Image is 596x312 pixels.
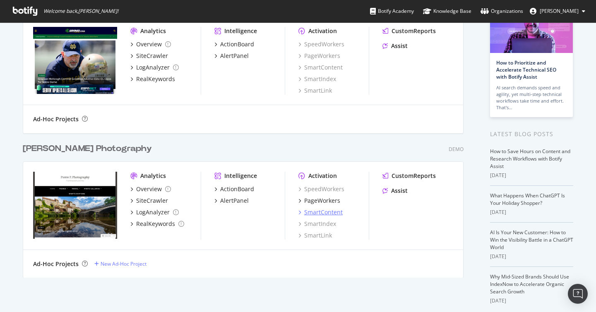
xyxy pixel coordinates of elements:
[298,63,343,72] a: SmartContent
[33,172,117,239] img: Pierre P Photography
[94,260,147,267] a: New Ad-Hoc Project
[449,146,464,153] div: Demo
[33,260,79,268] div: Ad-Hoc Projects
[490,253,573,260] div: [DATE]
[298,75,336,83] a: SmartIndex
[490,172,573,179] div: [DATE]
[490,229,573,251] a: AI Is Your New Customer: How to Win the Visibility Battle in a ChatGPT World
[391,42,408,50] div: Assist
[136,63,170,72] div: LogAnalyzer
[23,143,155,155] a: [PERSON_NAME] Photography
[490,209,573,216] div: [DATE]
[140,172,166,180] div: Analytics
[382,172,436,180] a: CustomReports
[370,7,414,15] div: Botify Academy
[540,7,579,14] span: Pierre Paqueton
[214,40,254,48] a: ActionBoard
[130,185,171,193] a: Overview
[130,208,179,216] a: LogAnalyzer
[308,27,337,35] div: Activation
[130,197,168,205] a: SiteCrawler
[298,197,340,205] a: PageWorkers
[298,208,343,216] a: SmartContent
[392,172,436,180] div: CustomReports
[391,187,408,195] div: Assist
[382,27,436,35] a: CustomReports
[214,197,249,205] a: AlertPanel
[423,7,471,15] div: Knowledge Base
[130,75,175,83] a: RealKeywords
[136,185,162,193] div: Overview
[130,63,179,72] a: LogAnalyzer
[101,260,147,267] div: New Ad-Hoc Project
[490,10,573,53] img: How to Prioritize and Accelerate Technical SEO with Botify Assist
[298,52,340,60] a: PageWorkers
[140,27,166,35] div: Analytics
[220,52,249,60] div: AlertPanel
[220,197,249,205] div: AlertPanel
[523,5,592,18] button: [PERSON_NAME]
[130,52,168,60] a: SiteCrawler
[136,75,175,83] div: RealKeywords
[43,8,118,14] span: Welcome back, [PERSON_NAME] !
[23,143,152,155] div: [PERSON_NAME] Photography
[568,284,588,304] div: Open Intercom Messenger
[214,185,254,193] a: ActionBoard
[308,172,337,180] div: Activation
[496,59,556,80] a: How to Prioritize and Accelerate Technical SEO with Botify Assist
[224,27,257,35] div: Intelligence
[130,220,184,228] a: RealKeywords
[220,40,254,48] div: ActionBoard
[136,52,168,60] div: SiteCrawler
[481,7,523,15] div: Organizations
[33,27,117,94] img: uhnd
[33,115,79,123] div: Ad-Hoc Projects
[382,187,408,195] a: Assist
[490,148,570,170] a: How to Save Hours on Content and Research Workflows with Botify Assist
[298,231,332,240] a: SmartLink
[490,130,573,139] div: Latest Blog Posts
[298,220,336,228] a: SmartIndex
[490,297,573,305] div: [DATE]
[304,208,343,216] div: SmartContent
[136,220,175,228] div: RealKeywords
[130,40,171,48] a: Overview
[214,52,249,60] a: AlertPanel
[298,40,344,48] a: SpeedWorkers
[136,197,168,205] div: SiteCrawler
[136,40,162,48] div: Overview
[298,86,332,95] a: SmartLink
[496,84,567,111] div: AI search demands speed and agility, yet multi-step technical workflows take time and effort. Tha...
[224,172,257,180] div: Intelligence
[136,208,170,216] div: LogAnalyzer
[220,185,254,193] div: ActionBoard
[490,273,569,295] a: Why Mid-Sized Brands Should Use IndexNow to Accelerate Organic Search Growth
[304,197,340,205] div: PageWorkers
[490,192,565,206] a: What Happens When ChatGPT Is Your Holiday Shopper?
[382,42,408,50] a: Assist
[392,27,436,35] div: CustomReports
[298,185,344,193] a: SpeedWorkers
